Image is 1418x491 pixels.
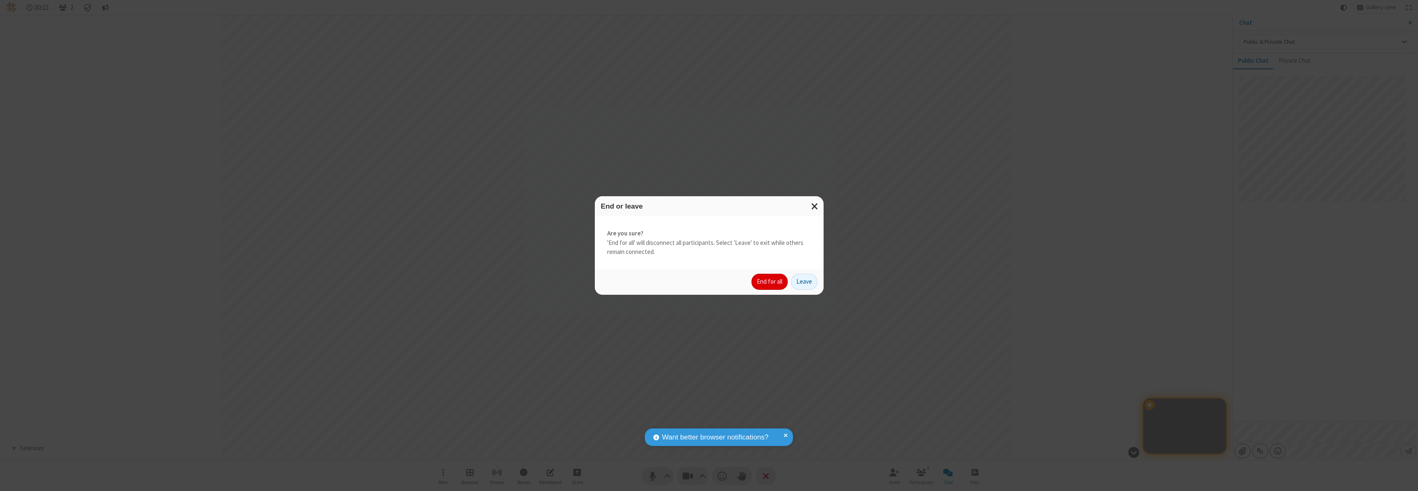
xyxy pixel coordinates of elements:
[662,432,768,443] span: Want better browser notifications?
[607,229,811,238] strong: Are you sure?
[791,274,817,290] button: Leave
[806,196,824,216] button: Close modal
[601,202,817,210] h3: End or leave
[595,216,824,269] div: 'End for all' will disconnect all participants. Select 'Leave' to exit while others remain connec...
[751,274,788,290] button: End for all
